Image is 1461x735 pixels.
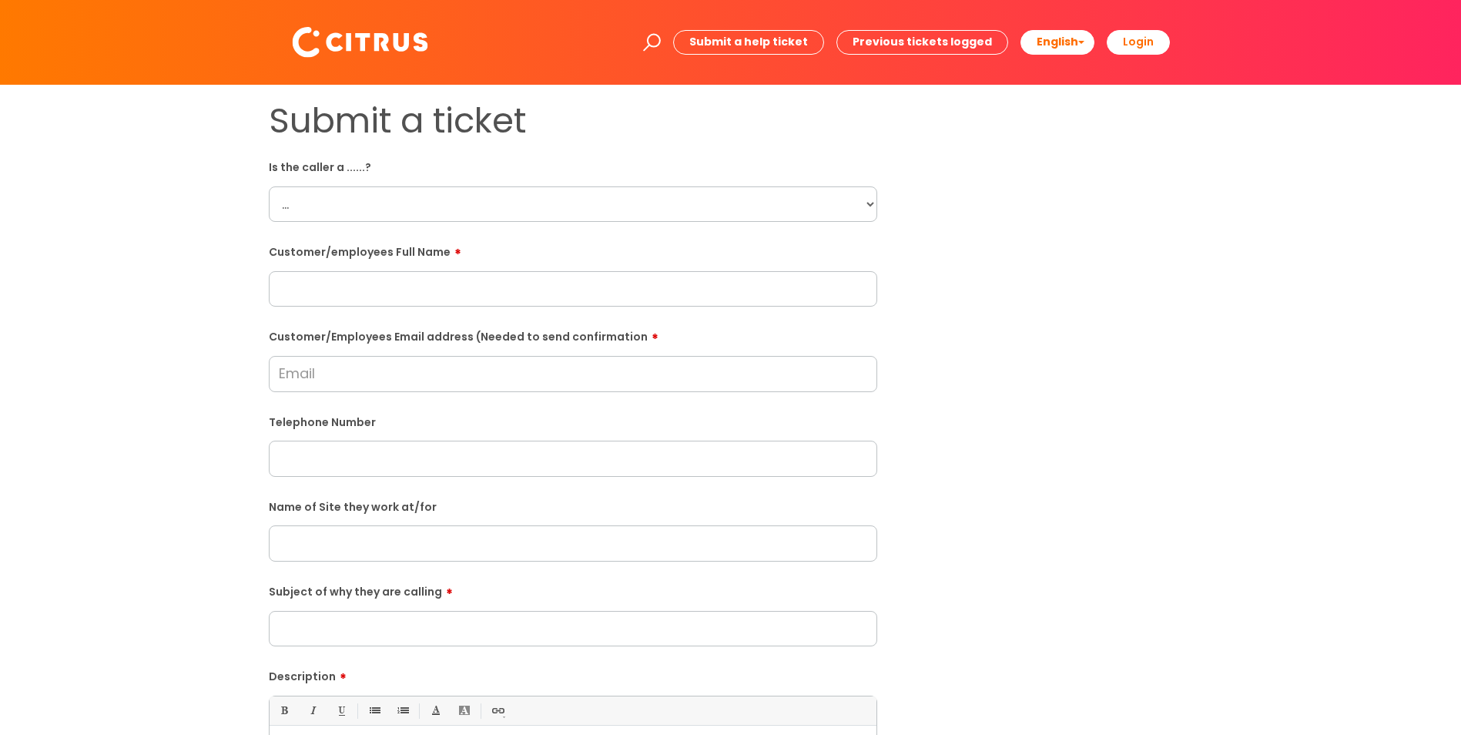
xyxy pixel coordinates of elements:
a: Previous tickets logged [836,30,1008,54]
a: Back Color [454,701,474,720]
a: Link [488,701,507,720]
a: Italic (Ctrl-I) [303,701,322,720]
label: Customer/Employees Email address (Needed to send confirmation [269,325,877,344]
h1: Submit a ticket [269,100,877,142]
label: Telephone Number [269,413,877,429]
a: 1. Ordered List (Ctrl-Shift-8) [393,701,412,720]
a: Font Color [426,701,445,720]
a: Submit a help ticket [673,30,824,54]
a: Bold (Ctrl-B) [274,701,293,720]
span: English [1037,34,1078,49]
a: Login [1107,30,1170,54]
b: Login [1123,34,1154,49]
label: Name of Site they work at/for [269,498,877,514]
input: Email [269,356,877,391]
label: Is the caller a ......? [269,158,877,174]
a: Underline(Ctrl-U) [331,701,350,720]
label: Subject of why they are calling [269,580,877,599]
label: Description [269,665,877,683]
a: • Unordered List (Ctrl-Shift-7) [364,701,384,720]
label: Customer/employees Full Name [269,240,877,259]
